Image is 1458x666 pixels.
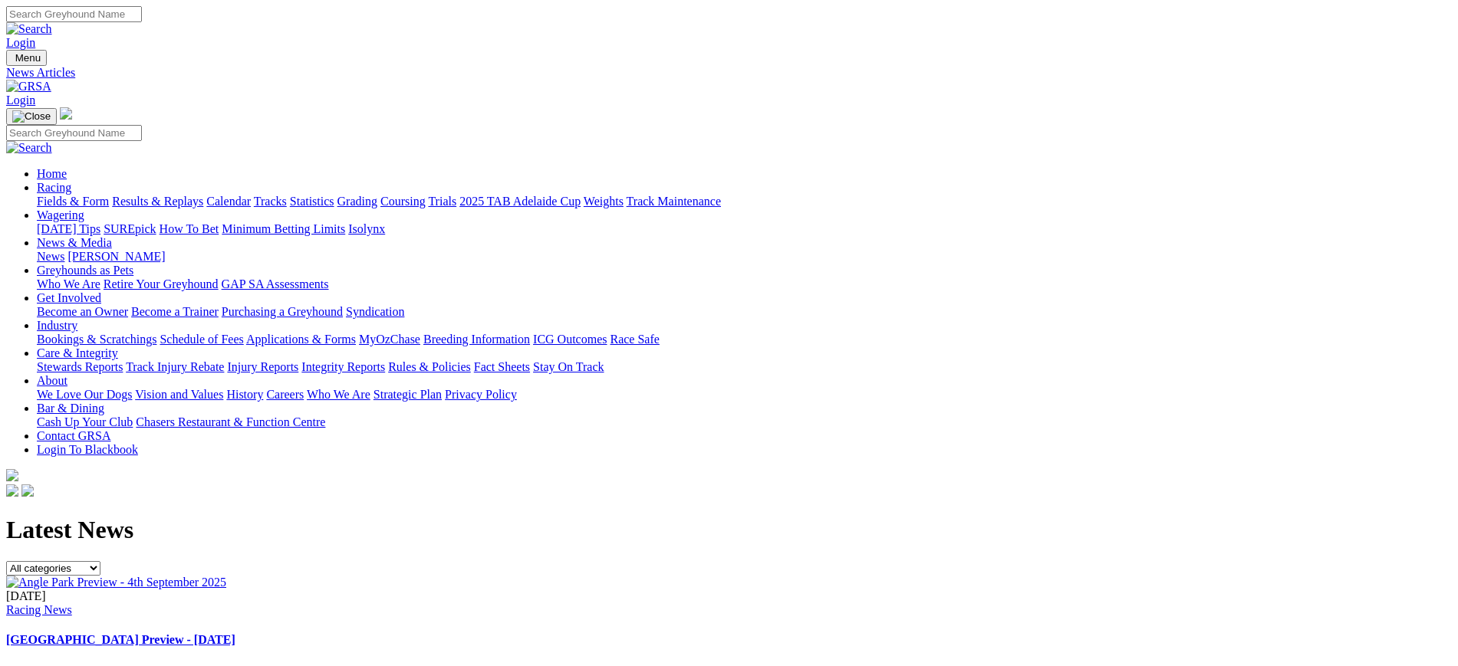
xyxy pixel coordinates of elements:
[37,360,1452,374] div: Care & Integrity
[37,305,1452,319] div: Get Involved
[131,305,219,318] a: Become a Trainer
[67,250,165,263] a: [PERSON_NAME]
[227,360,298,373] a: Injury Reports
[6,484,18,497] img: facebook.svg
[136,415,325,428] a: Chasers Restaurant & Function Centre
[459,195,581,208] a: 2025 TAB Adelaide Cup
[37,333,156,346] a: Bookings & Scratchings
[428,195,456,208] a: Trials
[37,346,118,359] a: Care & Integrity
[348,222,385,235] a: Isolynx
[301,360,385,373] a: Integrity Reports
[104,277,219,290] a: Retire Your Greyhound
[6,603,72,616] a: Racing News
[37,402,104,415] a: Bar & Dining
[15,52,41,64] span: Menu
[533,360,604,373] a: Stay On Track
[226,388,263,401] a: History
[6,22,52,36] img: Search
[37,277,100,290] a: Who We Are
[37,264,133,277] a: Greyhounds as Pets
[346,305,404,318] a: Syndication
[254,195,287,208] a: Tracks
[6,80,51,94] img: GRSA
[37,388,1452,402] div: About
[6,36,35,49] a: Login
[627,195,721,208] a: Track Maintenance
[37,333,1452,346] div: Industry
[6,633,235,646] a: [GEOGRAPHIC_DATA] Preview - [DATE]
[135,388,223,401] a: Vision and Values
[359,333,420,346] a: MyOzChase
[290,195,334,208] a: Statistics
[37,181,71,194] a: Racing
[37,388,132,401] a: We Love Our Dogs
[37,250,1452,264] div: News & Media
[37,277,1452,291] div: Greyhounds as Pets
[6,576,226,589] img: Angle Park Preview - 4th September 2025
[380,195,426,208] a: Coursing
[474,360,530,373] a: Fact Sheets
[445,388,517,401] a: Privacy Policy
[126,360,224,373] a: Track Injury Rebate
[37,374,67,387] a: About
[37,236,112,249] a: News & Media
[206,195,251,208] a: Calendar
[584,195,624,208] a: Weights
[266,388,304,401] a: Careers
[37,250,64,263] a: News
[533,333,607,346] a: ICG Outcomes
[37,195,109,208] a: Fields & Form
[6,66,1452,80] a: News Articles
[374,388,442,401] a: Strategic Plan
[104,222,156,235] a: SUREpick
[610,333,659,346] a: Race Safe
[37,291,101,304] a: Get Involved
[60,107,72,120] img: logo-grsa-white.png
[37,429,110,442] a: Contact GRSA
[160,333,243,346] a: Schedule of Fees
[37,443,138,456] a: Login To Blackbook
[37,208,84,221] a: Wagering
[6,6,142,22] input: Search
[37,167,67,180] a: Home
[222,222,345,235] a: Minimum Betting Limits
[6,108,57,125] button: Toggle navigation
[12,110,51,123] img: Close
[37,305,128,318] a: Become an Owner
[6,50,47,66] button: Toggle navigation
[37,222,100,235] a: [DATE] Tips
[388,360,471,373] a: Rules & Policies
[222,277,329,290] a: GAP SA Assessments
[37,222,1452,236] div: Wagering
[112,195,203,208] a: Results & Replays
[37,415,1452,429] div: Bar & Dining
[423,333,530,346] a: Breeding Information
[6,141,52,155] img: Search
[222,305,343,318] a: Purchasing a Greyhound
[6,125,142,141] input: Search
[307,388,370,401] a: Who We Are
[6,589,46,602] span: [DATE]
[160,222,219,235] a: How To Bet
[6,516,1452,544] h1: Latest News
[6,94,35,107] a: Login
[37,415,133,428] a: Cash Up Your Club
[246,333,356,346] a: Applications & Forms
[21,484,34,497] img: twitter.svg
[37,360,123,373] a: Stewards Reports
[37,195,1452,208] div: Racing
[337,195,377,208] a: Grading
[37,319,77,332] a: Industry
[6,469,18,481] img: logo-grsa-white.png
